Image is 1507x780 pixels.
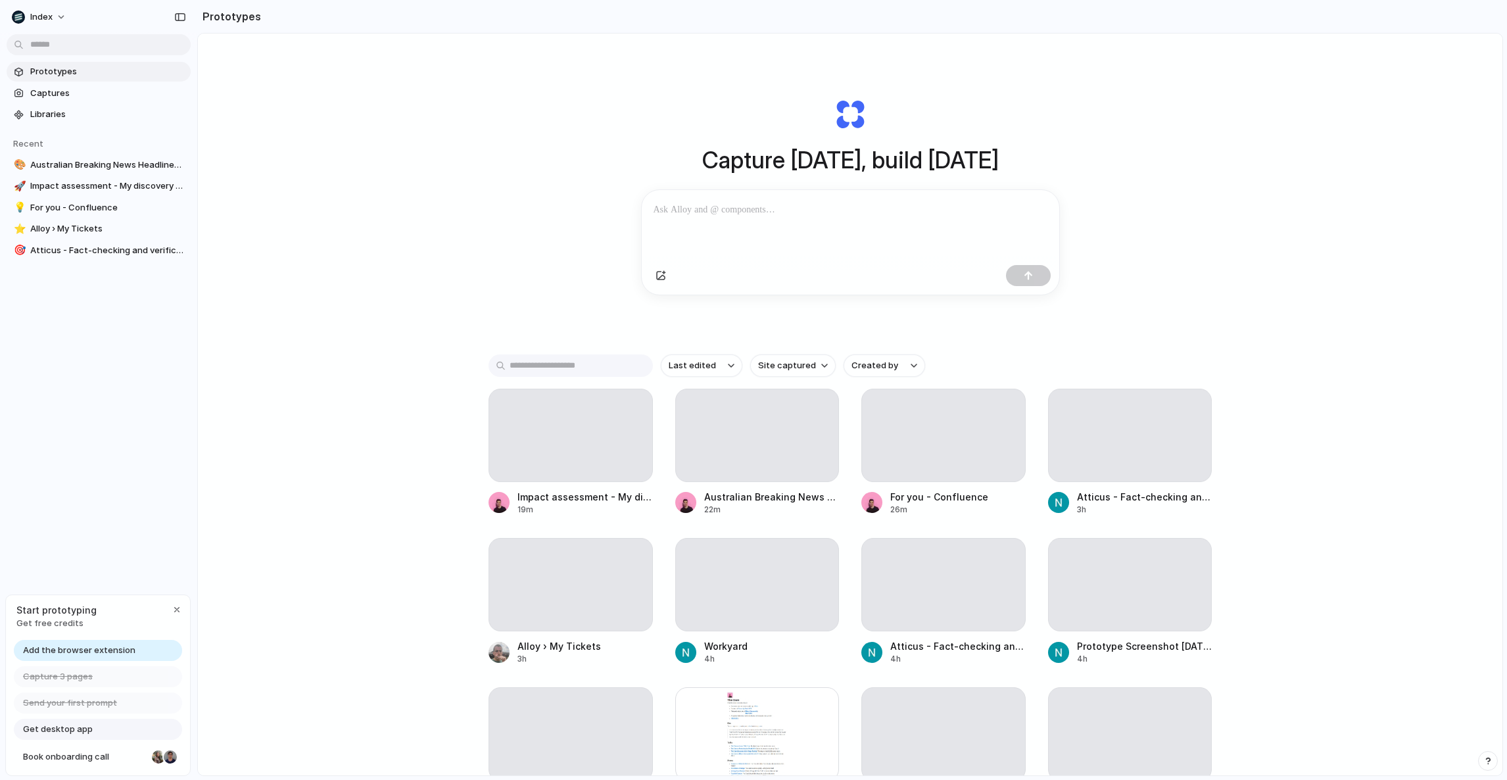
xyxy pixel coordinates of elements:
a: Captures [7,84,191,103]
div: 💡 [14,200,23,215]
button: Index [7,7,73,28]
span: Last edited [669,359,716,372]
button: 🎯 [12,244,25,257]
div: Christian Iacullo [162,749,178,765]
div: Workyard [704,639,748,653]
span: Atticus - Fact-checking and verification software you can trust [30,244,185,257]
span: Captures [30,87,185,100]
div: Nicole Kubica [151,749,166,765]
a: 🚀Impact assessment - My discovery project - Jira Product Discovery [7,176,191,196]
span: Alloy › My Tickets [30,222,185,235]
a: Libraries [7,105,191,124]
a: Get desktop app [14,719,182,740]
div: 🎯 [14,243,23,258]
a: Atticus - Fact-checking and verification software you can trust4h [861,538,1026,665]
button: Last edited [661,354,742,377]
div: 🎨 [14,157,23,172]
span: Prototypes [30,65,185,78]
h1: Capture [DATE], build [DATE] [702,143,999,178]
span: For you - Confluence [30,201,185,214]
span: Start prototyping [16,603,97,617]
div: Prototype Screenshot [DATE] 3.59.57 pm.png [1077,639,1212,653]
div: 22m [704,504,840,516]
span: Recent [13,138,43,149]
div: Alloy › My Tickets [517,639,601,653]
button: Site captured [750,354,836,377]
a: Workyard4h [675,538,840,665]
span: Index [30,11,53,24]
button: 🎨 [12,158,25,172]
span: Australian Breaking News Headlines & World News Online | [DOMAIN_NAME] [30,158,185,172]
span: Book onboarding call [23,750,147,764]
span: Site captured [758,359,816,372]
a: 🎨Australian Breaking News Headlines & World News Online | [DOMAIN_NAME] [7,155,191,175]
div: 19m [517,504,653,516]
span: Impact assessment - My discovery project - Jira Product Discovery [30,180,185,193]
div: 3h [517,653,601,665]
div: Atticus - Fact-checking and verification software you can trust [1077,490,1212,504]
a: Add the browser extension [14,640,182,661]
div: 3h [1077,504,1212,516]
div: For you - Confluence [890,490,988,504]
a: For you - Confluence26m [861,389,1026,516]
a: 💡For you - Confluence [7,198,191,218]
div: 4h [704,653,748,665]
div: Australian Breaking News Headlines & World News Online | [DOMAIN_NAME] [704,490,840,504]
a: Impact assessment - My discovery project - Jira Product Discovery19m [489,389,653,516]
a: Atticus - Fact-checking and verification software you can trust3h [1048,389,1212,516]
div: Impact assessment - My discovery project - Jira Product Discovery [517,490,653,504]
span: Created by [851,359,898,372]
div: 4h [1077,653,1212,665]
a: Alloy › My Tickets3h [489,538,653,665]
button: Created by [844,354,925,377]
span: Libraries [30,108,185,121]
a: Prototypes [7,62,191,82]
div: 4h [890,653,1026,665]
div: ⭐ [14,222,23,237]
span: Get desktop app [23,723,93,736]
a: Book onboarding call [14,746,182,768]
span: Add the browser extension [23,644,135,657]
a: Australian Breaking News Headlines & World News Online | [DOMAIN_NAME]22m [675,389,840,516]
button: 🚀 [12,180,25,193]
a: ⭐Alloy › My Tickets [7,219,191,239]
div: Atticus - Fact-checking and verification software you can trust [890,639,1026,653]
button: ⭐ [12,222,25,235]
span: Get free credits [16,617,97,630]
div: 26m [890,504,988,516]
button: 💡 [12,201,25,214]
span: Capture 3 pages [23,670,93,683]
div: 🚀 [14,179,23,194]
h2: Prototypes [197,9,261,24]
span: Send your first prompt [23,696,117,710]
a: Prototype Screenshot [DATE] 3.59.57 pm.png4h [1048,538,1212,665]
a: 🎯Atticus - Fact-checking and verification software you can trust [7,241,191,260]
